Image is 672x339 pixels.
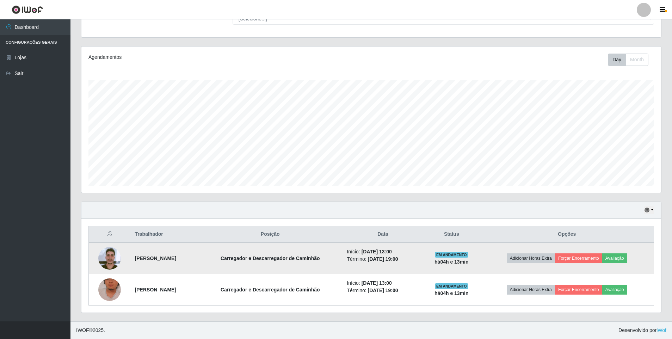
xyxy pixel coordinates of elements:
[368,288,398,293] time: [DATE] 19:00
[480,226,654,243] th: Opções
[221,255,320,261] strong: Carregador e Descarregador de Caminhão
[12,5,43,14] img: CoreUI Logo
[507,285,555,295] button: Adicionar Horas Extra
[347,248,419,255] li: Início:
[347,287,419,294] li: Término:
[221,287,320,292] strong: Carregador e Descarregador de Caminhão
[198,226,343,243] th: Posição
[507,253,555,263] button: Adicionar Horas Extra
[131,226,198,243] th: Trabalhador
[135,255,176,261] strong: [PERSON_NAME]
[435,283,468,289] span: EM ANDAMENTO
[76,327,89,333] span: IWOF
[362,280,392,286] time: [DATE] 13:00
[435,252,468,258] span: EM ANDAMENTO
[608,54,626,66] button: Day
[368,256,398,262] time: [DATE] 19:00
[555,253,602,263] button: Forçar Encerramento
[135,287,176,292] strong: [PERSON_NAME]
[656,327,666,333] a: iWof
[343,226,423,243] th: Data
[602,285,627,295] button: Avaliação
[618,327,666,334] span: Desenvolvido por
[434,290,469,296] strong: há 04 h e 13 min
[362,249,392,254] time: [DATE] 13:00
[625,54,648,66] button: Month
[76,327,105,334] span: © 2025 .
[608,54,648,66] div: First group
[98,247,121,270] img: 1744151921075.jpeg
[423,226,480,243] th: Status
[88,54,318,61] div: Agendamentos
[347,279,419,287] li: Início:
[347,255,419,263] li: Término:
[608,54,654,66] div: Toolbar with button groups
[434,259,469,265] strong: há 04 h e 13 min
[98,270,121,310] img: 1751108457941.jpeg
[602,253,627,263] button: Avaliação
[555,285,602,295] button: Forçar Encerramento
